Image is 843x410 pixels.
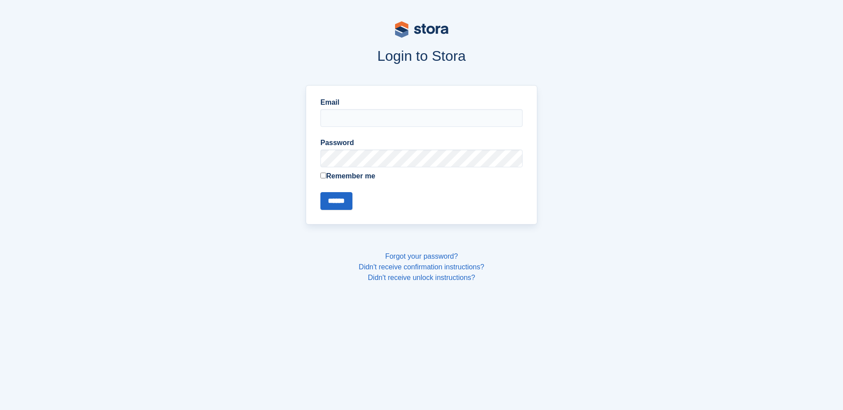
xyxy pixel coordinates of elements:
[320,97,523,108] label: Email
[136,48,707,64] h1: Login to Stora
[320,171,523,181] label: Remember me
[385,252,458,260] a: Forgot your password?
[359,263,484,271] a: Didn't receive confirmation instructions?
[320,138,523,148] label: Password
[320,173,326,178] input: Remember me
[368,274,475,281] a: Didn't receive unlock instructions?
[395,21,448,38] img: stora-logo-53a41332b3708ae10de48c4981b4e9114cc0af31d8433b30ea865607fb682f29.svg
